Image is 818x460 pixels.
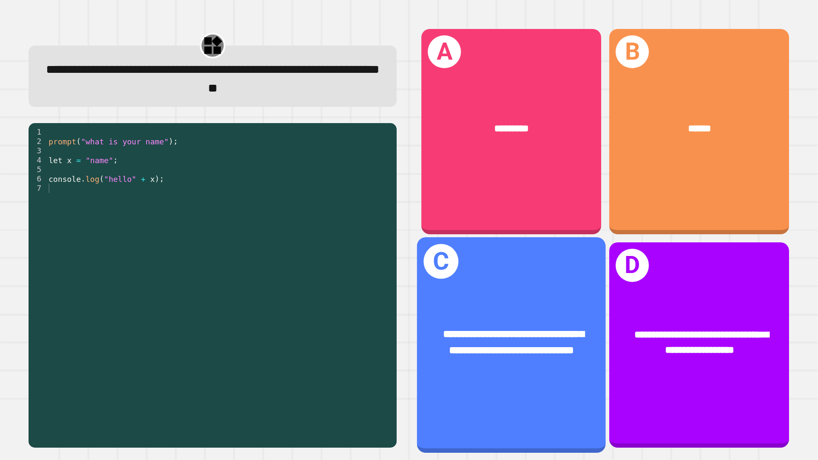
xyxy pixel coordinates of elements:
div: 5 [29,165,47,174]
h1: C [423,244,458,279]
div: 7 [29,184,47,193]
div: 1 [29,127,47,137]
div: 4 [29,155,47,165]
div: 6 [29,174,47,184]
h1: A [428,35,461,69]
div: 2 [29,137,47,146]
div: 3 [29,146,47,155]
h1: D [616,249,649,282]
h1: B [616,35,649,69]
